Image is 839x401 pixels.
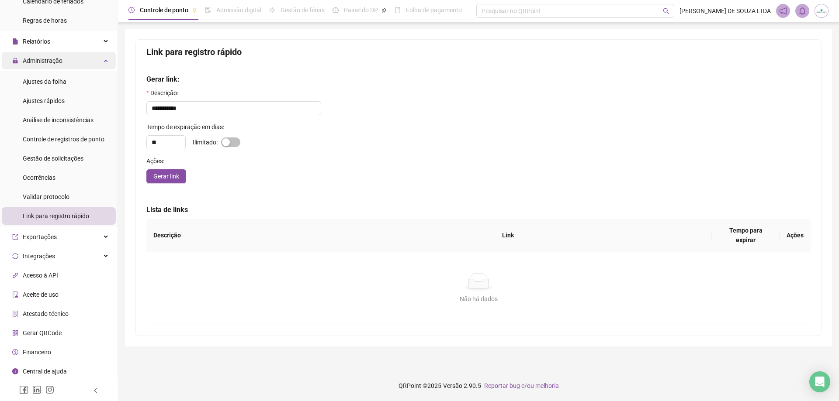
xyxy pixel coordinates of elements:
span: Administração [23,57,62,64]
th: Link [495,219,712,252]
span: Admissão digital [216,7,261,14]
span: facebook [19,385,28,394]
span: Aceite de uso [23,291,59,298]
span: Integrações [23,253,55,260]
span: Acesso à API [23,272,58,279]
span: Painel do DP [344,7,378,14]
th: Tempo para expirar [712,219,780,252]
span: left [93,387,99,394]
span: Financeiro [23,349,51,356]
span: Ajustes da folha [23,78,66,85]
span: export [12,234,18,240]
span: solution [12,311,18,317]
span: file [12,38,18,45]
span: Folha de pagamento [406,7,462,14]
span: notification [779,7,787,15]
span: audit [12,291,18,298]
span: Gestão de férias [281,7,325,14]
span: Regras de horas [23,17,67,24]
div: Não há dados [157,294,800,304]
span: bell [798,7,806,15]
span: Gerar link [153,171,179,181]
span: Reportar bug e/ou melhoria [484,382,559,389]
button: Gerar link [146,169,186,183]
span: Ocorrências [23,174,55,181]
span: search [663,8,669,14]
span: clock-circle [128,7,135,13]
span: qrcode [12,330,18,336]
span: Validar protocolo [23,193,69,200]
span: book [395,7,401,13]
span: file-done [205,7,211,13]
h4: Link para registro rápido [146,46,811,58]
span: Central de ajuda [23,368,67,375]
span: Link para registro rápido [23,212,89,219]
h5: Lista de links [146,205,811,215]
span: Controle de registros de ponto [23,136,104,143]
span: lock [12,58,18,64]
span: api [12,272,18,278]
span: Ilimitado: [193,137,218,147]
span: Versão [443,382,462,389]
img: 94323 [815,4,828,17]
h5: Gerar link: [146,74,811,85]
span: linkedin [32,385,41,394]
span: Gestão de solicitações [23,155,83,162]
th: Ações [780,219,811,252]
span: Ajustes rápidos [23,97,65,104]
span: instagram [45,385,54,394]
div: Open Intercom Messenger [809,371,830,392]
span: Relatórios [23,38,50,45]
footer: QRPoint © 2025 - 2.90.5 - [118,370,839,401]
span: Exportações [23,233,57,240]
span: Gerar QRCode [23,329,62,336]
label: Tempo de expiração em dias: [146,122,230,132]
th: Descrição [146,219,495,252]
span: sun [269,7,275,13]
label: Descrição: [146,88,184,98]
span: [PERSON_NAME] DE SOUZA LTDA [680,6,771,16]
span: Atestado técnico [23,310,69,317]
span: Controle de ponto [140,7,188,14]
span: pushpin [381,8,387,13]
span: Análise de inconsistências [23,117,94,123]
span: dollar [12,349,18,355]
label: Ações: [146,156,170,166]
span: pushpin [192,8,197,13]
span: info-circle [12,368,18,374]
span: dashboard [333,7,339,13]
span: sync [12,253,18,259]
